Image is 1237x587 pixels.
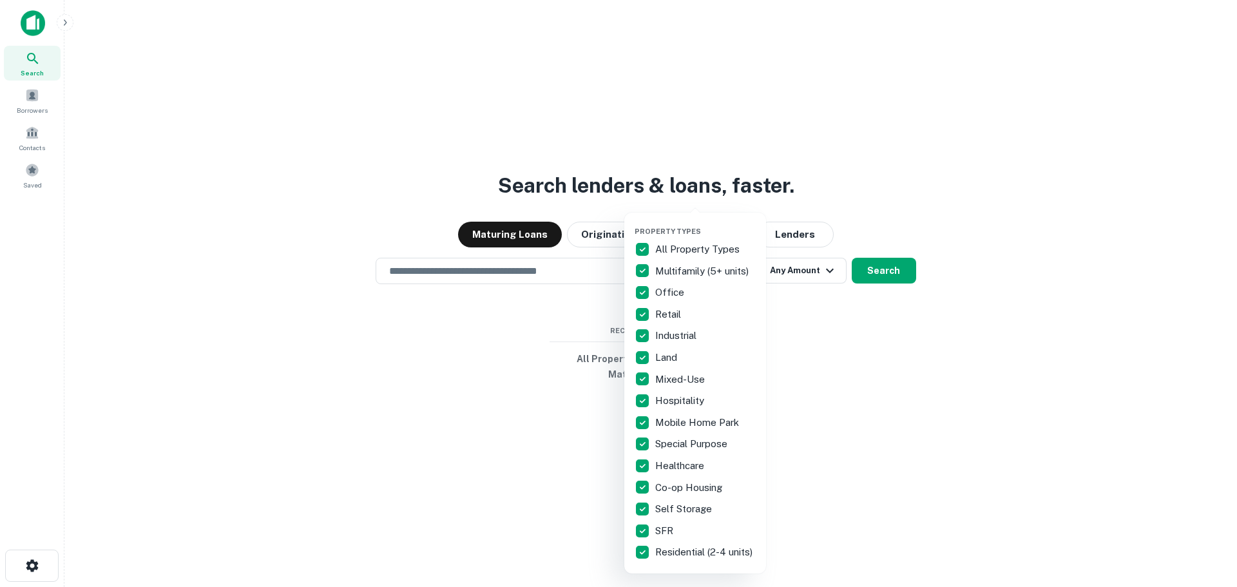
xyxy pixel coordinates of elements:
p: Industrial [655,328,699,343]
p: Healthcare [655,458,707,474]
p: Mobile Home Park [655,415,742,430]
p: Multifamily (5+ units) [655,264,751,279]
span: Property Types [635,227,701,235]
iframe: Chat Widget [1173,484,1237,546]
p: Mixed-Use [655,372,707,387]
p: Hospitality [655,393,707,409]
p: Self Storage [655,501,714,517]
p: Residential (2-4 units) [655,544,755,560]
p: Special Purpose [655,436,730,452]
p: All Property Types [655,242,742,257]
p: Land [655,350,680,365]
p: Office [655,285,687,300]
p: Co-op Housing [655,480,725,496]
p: SFR [655,523,676,539]
p: Retail [655,307,684,322]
